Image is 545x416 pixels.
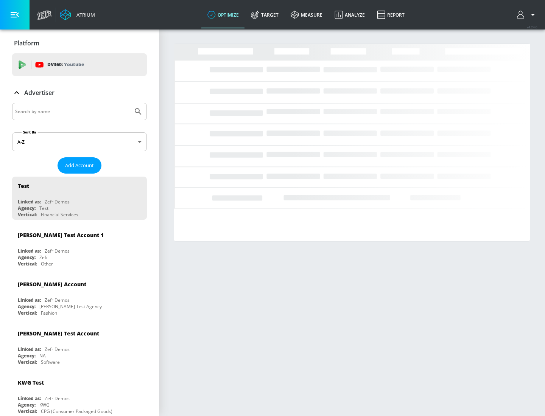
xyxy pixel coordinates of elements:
[22,130,38,135] label: Sort By
[39,402,50,408] div: KWG
[371,1,411,28] a: Report
[12,324,147,367] div: [PERSON_NAME] Test AccountLinked as:Zefr DemosAgency:NAVertical:Software
[18,402,36,408] div: Agency:
[58,157,101,174] button: Add Account
[18,261,37,267] div: Vertical:
[41,359,60,365] div: Software
[245,1,285,28] a: Target
[64,61,84,68] p: Youtube
[45,395,70,402] div: Zefr Demos
[18,199,41,205] div: Linked as:
[18,310,37,316] div: Vertical:
[12,177,147,220] div: TestLinked as:Zefr DemosAgency:TestVertical:Financial Services
[65,161,94,170] span: Add Account
[18,248,41,254] div: Linked as:
[39,352,46,359] div: NA
[12,53,147,76] div: DV360: Youtube
[12,82,147,103] div: Advertiser
[12,132,147,151] div: A-Z
[24,88,54,97] p: Advertiser
[201,1,245,28] a: optimize
[12,226,147,269] div: [PERSON_NAME] Test Account 1Linked as:Zefr DemosAgency:ZefrVertical:Other
[47,61,84,69] p: DV360:
[14,39,39,47] p: Platform
[18,379,44,386] div: KWG Test
[45,346,70,352] div: Zefr Demos
[18,330,99,337] div: [PERSON_NAME] Test Account
[73,11,95,18] div: Atrium
[18,205,36,211] div: Agency:
[41,408,112,414] div: CPG (Consumer Packaged Goods)
[285,1,329,28] a: measure
[18,297,41,303] div: Linked as:
[18,303,36,310] div: Agency:
[41,310,57,316] div: Fashion
[12,33,147,54] div: Platform
[39,205,48,211] div: Test
[18,346,41,352] div: Linked as:
[18,352,36,359] div: Agency:
[527,25,537,29] span: v 4.24.0
[39,303,102,310] div: [PERSON_NAME] Test Agency
[45,199,70,205] div: Zefr Demos
[18,395,41,402] div: Linked as:
[12,275,147,318] div: [PERSON_NAME] AccountLinked as:Zefr DemosAgency:[PERSON_NAME] Test AgencyVertical:Fashion
[15,107,130,116] input: Search by name
[18,231,104,239] div: [PERSON_NAME] Test Account 1
[45,248,70,254] div: Zefr Demos
[60,9,95,20] a: Atrium
[45,297,70,303] div: Zefr Demos
[41,211,78,218] div: Financial Services
[18,281,86,288] div: [PERSON_NAME] Account
[18,211,37,218] div: Vertical:
[41,261,53,267] div: Other
[18,359,37,365] div: Vertical:
[18,182,29,189] div: Test
[39,254,48,261] div: Zefr
[18,408,37,414] div: Vertical:
[18,254,36,261] div: Agency:
[329,1,371,28] a: Analyze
